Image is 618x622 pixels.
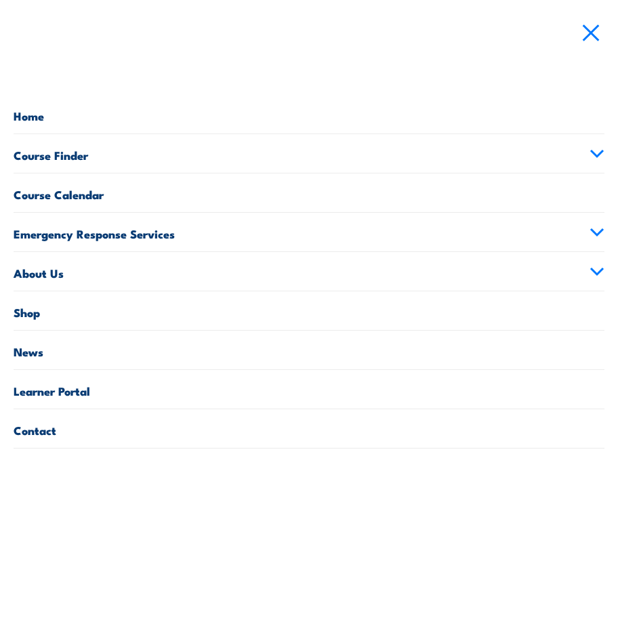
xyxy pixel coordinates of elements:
a: Emergency Response Services [14,213,604,251]
a: News [14,331,604,369]
a: Home [14,95,604,133]
a: Contact [14,409,604,448]
a: Shop [14,291,604,330]
a: Course Calendar [14,173,604,212]
a: Learner Portal [14,370,604,409]
a: About Us [14,252,604,291]
a: Course Finder [14,134,604,173]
